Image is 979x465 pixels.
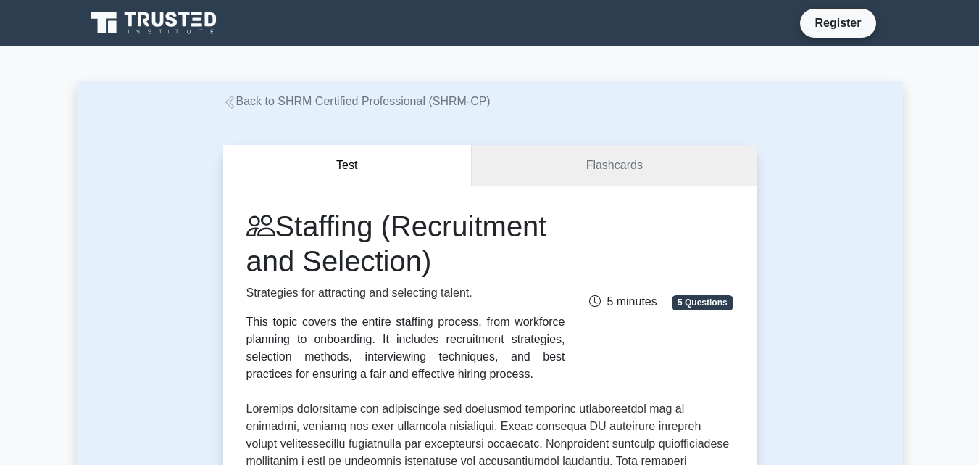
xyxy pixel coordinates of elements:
button: Test [223,145,472,186]
span: 5 Questions [672,295,733,310]
a: Back to SHRM Certified Professional (SHRM-CP) [223,95,491,107]
a: Register [806,14,870,32]
p: Strategies for attracting and selecting talent. [246,284,565,302]
h1: Staffing (Recruitment and Selection) [246,209,565,279]
span: 5 minutes [589,295,657,308]
a: Flashcards [472,145,756,186]
div: This topic covers the entire staffing process, from workforce planning to onboarding. It includes... [246,313,565,383]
